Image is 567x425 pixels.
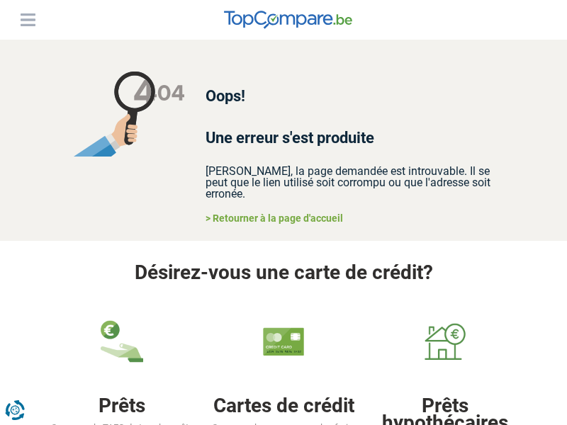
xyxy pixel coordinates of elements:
img: magnifying glass not found [73,72,185,157]
button: Menu [17,9,38,30]
img: Prêts hypothécaires [424,320,466,363]
img: TopCompare [224,11,352,29]
a: Prêts [99,394,145,417]
h3: [PERSON_NAME], la page demandée est introuvable. Il se peut que le lien utilisé soit corrompu ou ... [206,166,495,200]
a: Cartes de crédit [213,394,354,417]
a: > Retourner à la page d'accueil [206,212,343,224]
h2: Oops! Une erreur s'est produite [206,75,495,159]
h3: Désirez-vous une carte de crédit? [28,262,539,284]
img: Prêts [101,320,143,363]
img: Cartes de crédit [262,320,305,363]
